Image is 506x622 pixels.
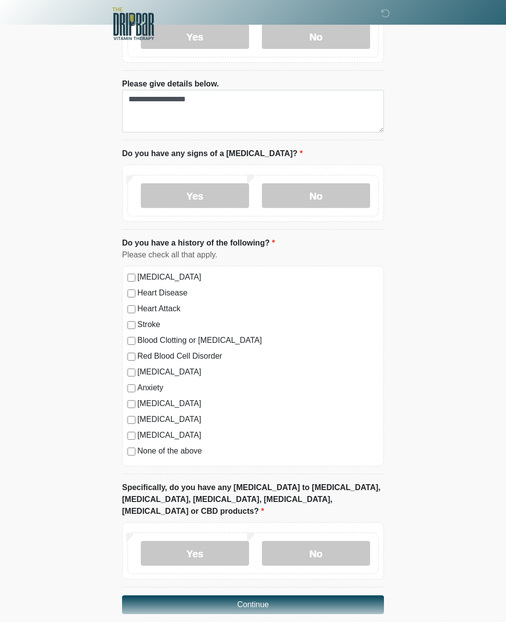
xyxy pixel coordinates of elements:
[127,369,135,376] input: [MEDICAL_DATA]
[141,183,249,208] label: Yes
[122,237,275,249] label: Do you have a history of the following?
[122,482,384,517] label: Specifically, do you have any [MEDICAL_DATA] to [MEDICAL_DATA], [MEDICAL_DATA], [MEDICAL_DATA], [...
[122,78,219,90] label: Please give details below.
[137,445,379,457] label: None of the above
[112,7,154,40] img: The DRIPBaR - Alamo Ranch SATX Logo
[137,334,379,346] label: Blood Clotting or [MEDICAL_DATA]
[127,290,135,297] input: Heart Disease
[127,305,135,313] input: Heart Attack
[137,429,379,441] label: [MEDICAL_DATA]
[127,321,135,329] input: Stroke
[127,400,135,408] input: [MEDICAL_DATA]
[137,382,379,394] label: Anxiety
[127,432,135,440] input: [MEDICAL_DATA]
[137,287,379,299] label: Heart Disease
[127,337,135,345] input: Blood Clotting or [MEDICAL_DATA]
[137,414,379,425] label: [MEDICAL_DATA]
[137,350,379,362] label: Red Blood Cell Disorder
[127,274,135,282] input: [MEDICAL_DATA]
[137,319,379,331] label: Stroke
[127,384,135,392] input: Anxiety
[127,448,135,456] input: None of the above
[122,595,384,614] button: Continue
[122,249,384,261] div: Please check all that apply.
[127,416,135,424] input: [MEDICAL_DATA]
[262,541,370,566] label: No
[137,366,379,378] label: [MEDICAL_DATA]
[262,183,370,208] label: No
[137,303,379,315] label: Heart Attack
[127,353,135,361] input: Red Blood Cell Disorder
[137,398,379,410] label: [MEDICAL_DATA]
[141,541,249,566] label: Yes
[137,271,379,283] label: [MEDICAL_DATA]
[122,148,303,160] label: Do you have any signs of a [MEDICAL_DATA]?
